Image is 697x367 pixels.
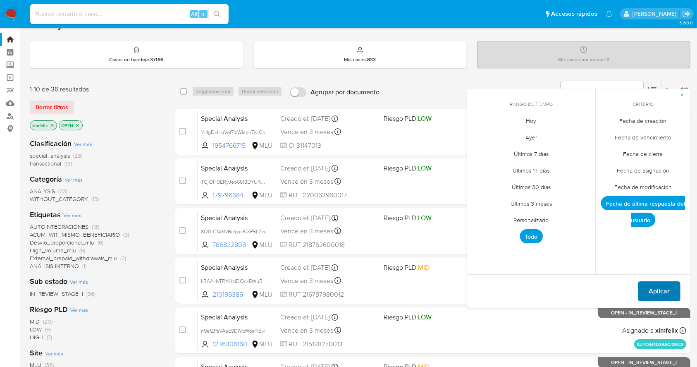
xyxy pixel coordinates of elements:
[679,19,693,26] span: 3.160.0
[208,8,225,20] button: search-icon
[682,10,691,18] a: Salir
[202,10,205,18] span: s
[191,10,198,18] span: Alt
[551,10,597,18] span: Accesos rápidos
[606,10,613,17] a: Notificaciones
[30,9,229,19] input: Buscar usuario o caso...
[633,10,679,18] p: ximena.felix@mercadolibre.com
